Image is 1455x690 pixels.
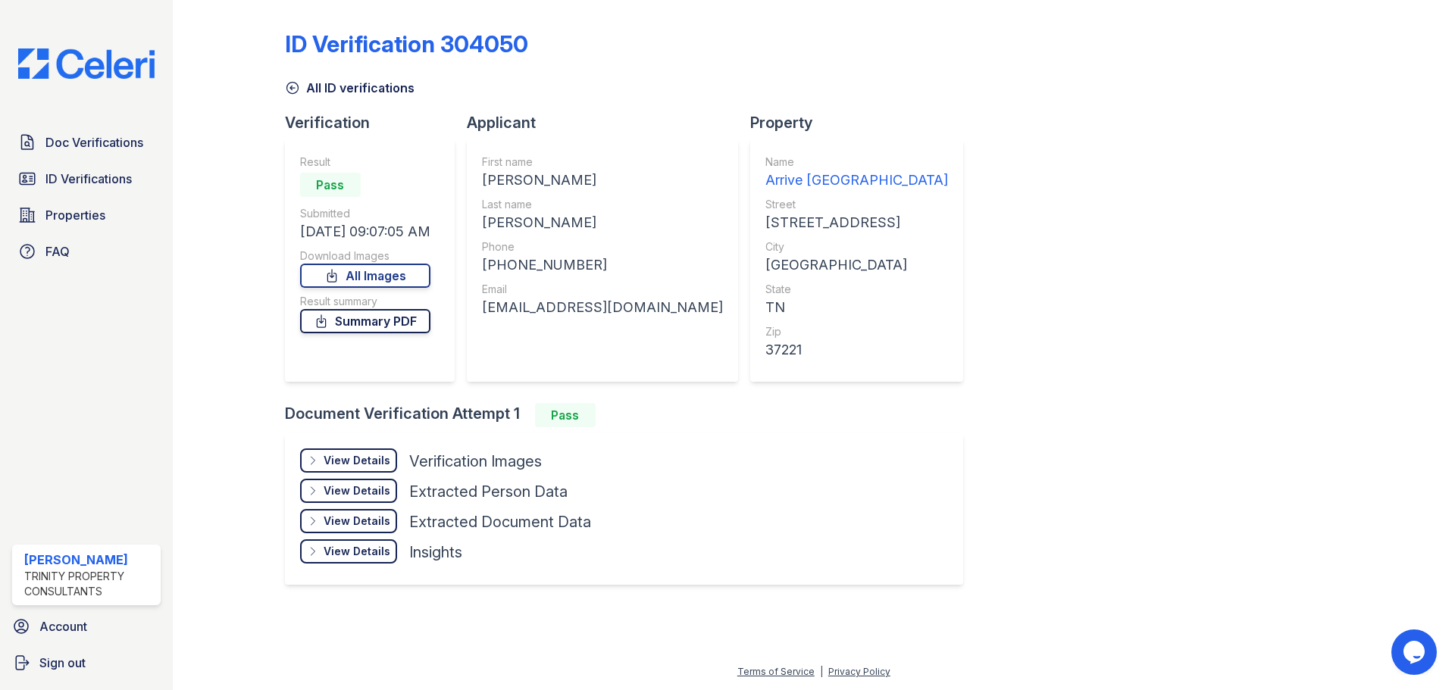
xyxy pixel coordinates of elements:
div: City [765,239,948,254]
a: Summary PDF [300,309,430,333]
div: TN [765,297,948,318]
div: Trinity Property Consultants [24,569,155,599]
div: Street [765,197,948,212]
div: Name [765,155,948,170]
span: ID Verifications [45,170,132,188]
div: [STREET_ADDRESS] [765,212,948,233]
span: Properties [45,206,105,224]
a: Properties [12,200,161,230]
a: Sign out [6,648,167,678]
div: [PERSON_NAME] [482,170,723,191]
a: All Images [300,264,430,288]
div: 37221 [765,339,948,361]
div: View Details [324,544,390,559]
div: Zip [765,324,948,339]
div: Result summary [300,294,430,309]
div: Result [300,155,430,170]
a: Terms of Service [737,666,815,677]
div: Phone [482,239,723,254]
div: Pass [535,403,596,427]
div: Applicant [467,112,750,133]
div: Verification [285,112,467,133]
div: | [820,666,823,677]
div: [DATE] 09:07:05 AM [300,221,430,242]
div: Extracted Document Data [409,511,591,532]
div: Last name [482,197,723,212]
iframe: chat widget [1391,629,1440,675]
a: FAQ [12,236,161,267]
div: View Details [324,453,390,468]
div: [GEOGRAPHIC_DATA] [765,254,948,276]
div: ID Verification 304050 [285,30,528,58]
a: All ID verifications [285,79,415,97]
div: Download Images [300,248,430,264]
div: Pass [300,173,361,197]
div: Document Verification Attempt 1 [285,403,975,427]
a: Name Arrive [GEOGRAPHIC_DATA] [765,155,948,191]
a: ID Verifications [12,164,161,194]
span: Account [39,617,87,635]
div: First name [482,155,723,170]
div: [PERSON_NAME] [24,551,155,569]
div: [EMAIL_ADDRESS][DOMAIN_NAME] [482,297,723,318]
div: View Details [324,514,390,529]
a: Doc Verifications [12,127,161,158]
div: Verification Images [409,451,542,472]
div: View Details [324,483,390,498]
a: Privacy Policy [828,666,890,677]
div: [PERSON_NAME] [482,212,723,233]
div: [PHONE_NUMBER] [482,254,723,276]
span: Doc Verifications [45,133,143,151]
div: State [765,282,948,297]
div: Arrive [GEOGRAPHIC_DATA] [765,170,948,191]
div: Property [750,112,975,133]
div: Insights [409,542,462,563]
div: Submitted [300,206,430,221]
span: FAQ [45,242,70,261]
div: Extracted Person Data [409,481,568,502]
img: CE_Logo_Blue-a8612792a0a2168367f1c8372b55b34899dd931a85d93a1a3d3e32e68fde9ad4.png [6,48,167,79]
div: Email [482,282,723,297]
a: Account [6,611,167,642]
span: Sign out [39,654,86,672]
